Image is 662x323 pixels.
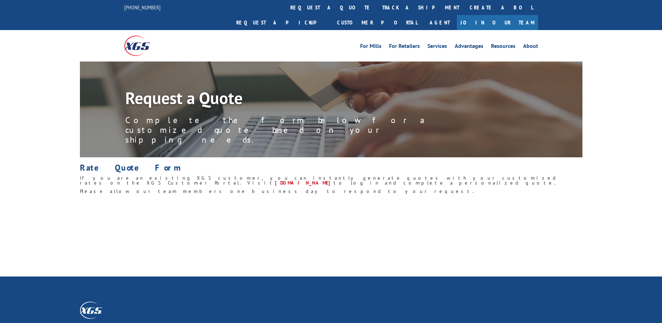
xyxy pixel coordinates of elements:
[80,175,558,186] span: If you are an existing XGS customer, you can instantly generate quotes with your customized rates...
[80,189,582,197] h6: Please allow our team members one business day to respond to your request.
[491,43,515,51] a: Resources
[389,43,420,51] a: For Retailers
[455,43,483,51] a: Advantages
[86,202,582,254] iframe: Form 0
[457,15,538,30] a: Join Our Team
[427,43,447,51] a: Services
[360,43,381,51] a: For Mills
[124,4,161,11] a: [PHONE_NUMBER]
[332,15,423,30] a: Customer Portal
[125,89,439,110] h1: Request a Quote
[80,302,102,319] img: XGS_Logos_ALL_2024_All_White
[423,15,457,30] a: Agent
[523,43,538,51] a: About
[231,15,332,30] a: Request a pickup
[334,180,557,186] span: to log in and complete a personalized quote.
[80,164,582,175] h1: Rate Quote Form
[125,115,439,145] p: Complete the form below for a customized quote based on your shipping needs.
[275,180,334,186] a: [DOMAIN_NAME]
